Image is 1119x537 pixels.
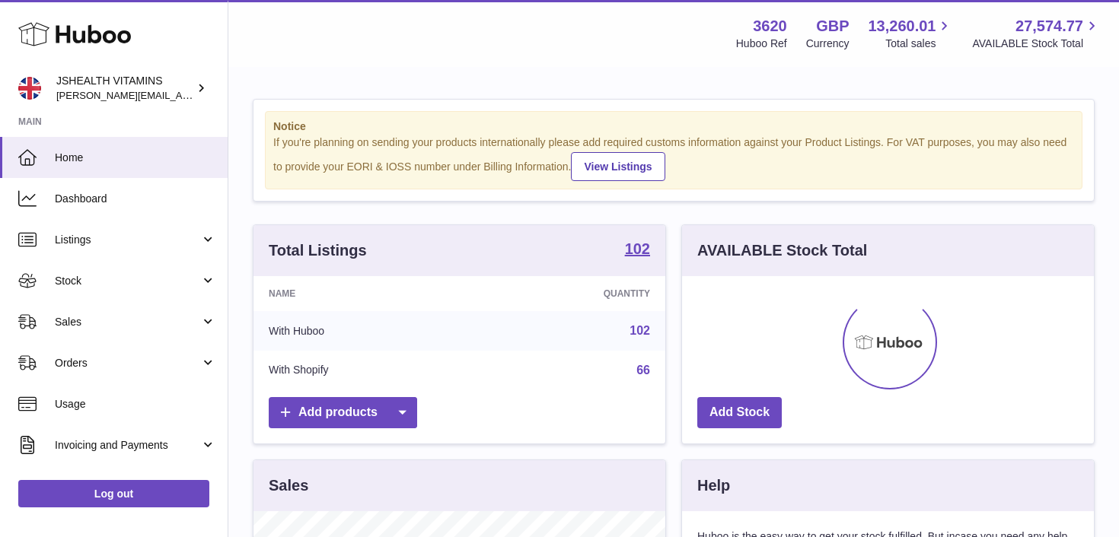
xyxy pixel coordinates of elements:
span: Listings [55,233,200,247]
span: 27,574.77 [1015,16,1083,37]
div: Currency [806,37,850,51]
span: Orders [55,356,200,370]
span: [PERSON_NAME][EMAIL_ADDRESS][DOMAIN_NAME] [56,89,305,101]
img: francesca@jshealthvitamins.com [18,77,41,100]
span: Stock [55,274,200,288]
strong: 102 [625,241,650,256]
a: 102 [625,241,650,259]
a: Add products [269,397,417,428]
span: Sales [55,315,200,329]
span: Invoicing and Payments [55,438,200,453]
a: 13,260.01 Total sales [868,16,953,51]
td: With Huboo [253,311,476,351]
span: Total sales [885,37,953,51]
h3: AVAILABLE Stock Total [697,240,867,261]
a: 27,574.77 AVAILABLE Stock Total [972,16,1101,51]
span: AVAILABLE Stock Total [972,37,1101,51]
div: If you're planning on sending your products internationally please add required customs informati... [273,135,1074,181]
span: Home [55,151,216,165]
a: View Listings [571,152,665,181]
h3: Sales [269,475,308,496]
span: Dashboard [55,192,216,206]
strong: Notice [273,119,1074,134]
td: With Shopify [253,351,476,390]
div: JSHEALTH VITAMINS [56,74,193,103]
strong: GBP [816,16,849,37]
a: Log out [18,480,209,507]
span: 13,260.01 [868,16,936,37]
a: Add Stock [697,397,782,428]
h3: Help [697,475,730,496]
strong: 3620 [753,16,787,37]
th: Name [253,276,476,311]
div: Huboo Ref [736,37,787,51]
th: Quantity [476,276,665,311]
span: Usage [55,397,216,411]
h3: Total Listings [269,240,367,261]
a: 102 [630,324,650,337]
a: 66 [636,364,650,377]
